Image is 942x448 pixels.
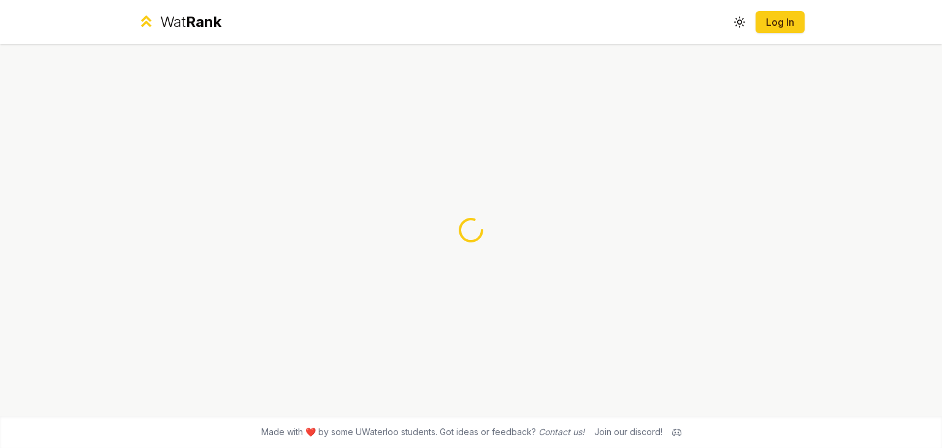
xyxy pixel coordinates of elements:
a: Contact us! [538,427,584,437]
div: Wat [160,12,221,32]
a: WatRank [137,12,221,32]
a: Log In [765,15,795,29]
span: Rank [186,13,221,31]
div: Join our discord! [594,426,662,438]
button: Log In [756,11,805,33]
span: Made with ❤️ by some UWaterloo students. Got ideas or feedback? [261,426,584,438]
